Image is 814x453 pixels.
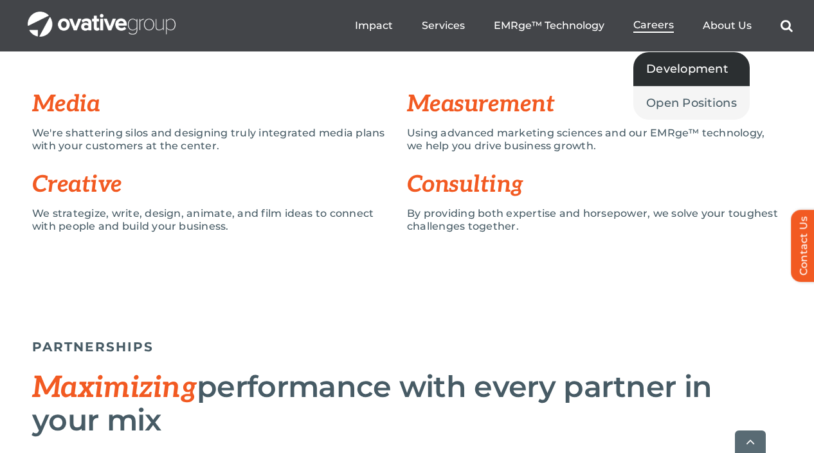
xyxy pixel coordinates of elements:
h2: performance with every partner in your mix [32,371,782,436]
p: By providing both expertise and horsepower, we solve your toughest challenges together. [407,207,782,233]
a: OG_Full_horizontal_WHT [28,10,176,23]
p: Using advanced marketing sciences and our EMRge™ technology, we help you drive business growth. [407,127,782,153]
span: Development [646,60,728,78]
a: Search [781,19,793,32]
a: Impact [355,19,393,32]
a: Careers [633,19,674,33]
h3: Measurement [407,91,782,117]
p: We strategize, write, design, animate, and film ideas to connect with people and build your busin... [32,207,388,233]
span: Maximizing [32,370,197,406]
a: Services [422,19,465,32]
h3: Consulting [407,172,782,198]
a: About Us [703,19,752,32]
span: Careers [633,19,674,32]
h3: Creative [32,172,407,198]
span: Open Positions [646,94,737,112]
a: Development [633,52,750,86]
p: We're shattering silos and designing truly integrated media plans with your customers at the center. [32,127,388,153]
h5: PARTNERSHIPS [32,339,782,355]
a: Open Positions [633,86,750,120]
a: EMRge™ Technology [494,19,604,32]
h3: Media [32,91,407,117]
nav: Menu [355,5,793,46]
